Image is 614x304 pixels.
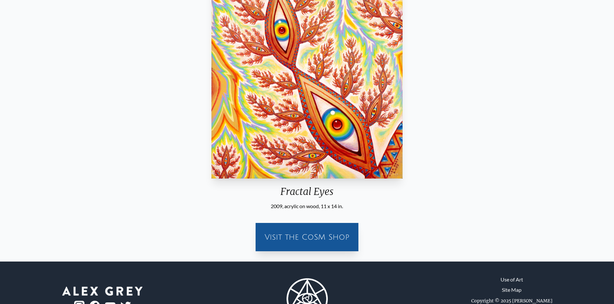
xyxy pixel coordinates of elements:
a: Visit the CoSM Shop [259,227,355,247]
div: Fractal Eyes [209,186,405,202]
a: Use of Art [501,276,523,283]
div: Copyright © 2025 [PERSON_NAME] [471,298,552,304]
div: 2009, acrylic on wood, 11 x 14 in. [209,202,405,210]
a: Site Map [502,286,521,294]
